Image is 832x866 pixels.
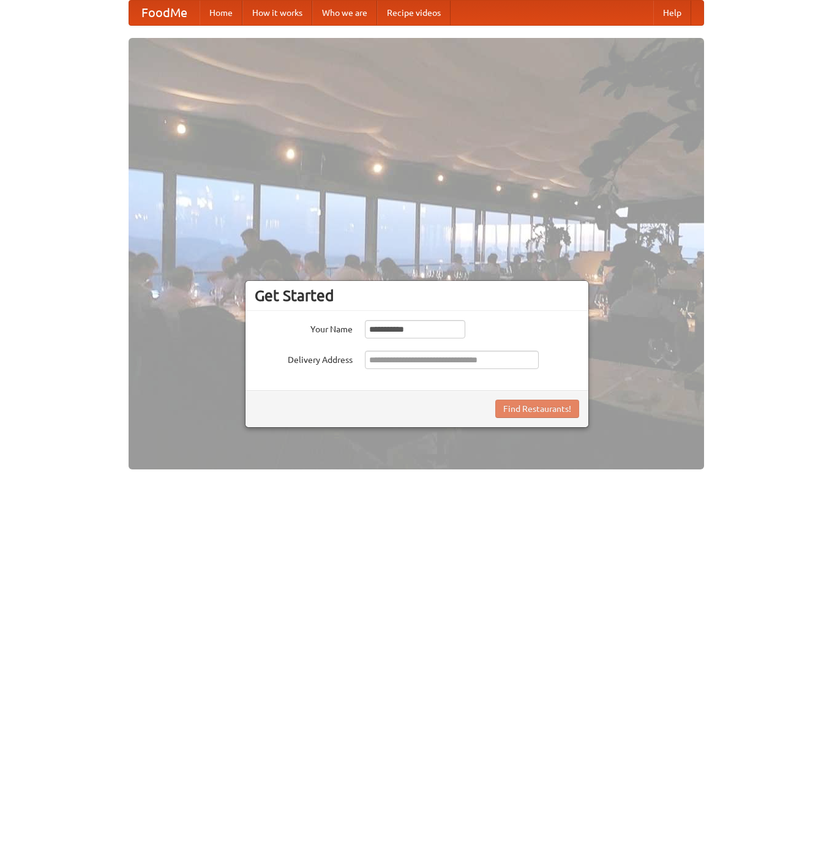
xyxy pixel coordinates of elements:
[255,320,353,335] label: Your Name
[255,286,579,305] h3: Get Started
[200,1,242,25] a: Home
[495,400,579,418] button: Find Restaurants!
[377,1,451,25] a: Recipe videos
[242,1,312,25] a: How it works
[312,1,377,25] a: Who we are
[129,1,200,25] a: FoodMe
[653,1,691,25] a: Help
[255,351,353,366] label: Delivery Address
